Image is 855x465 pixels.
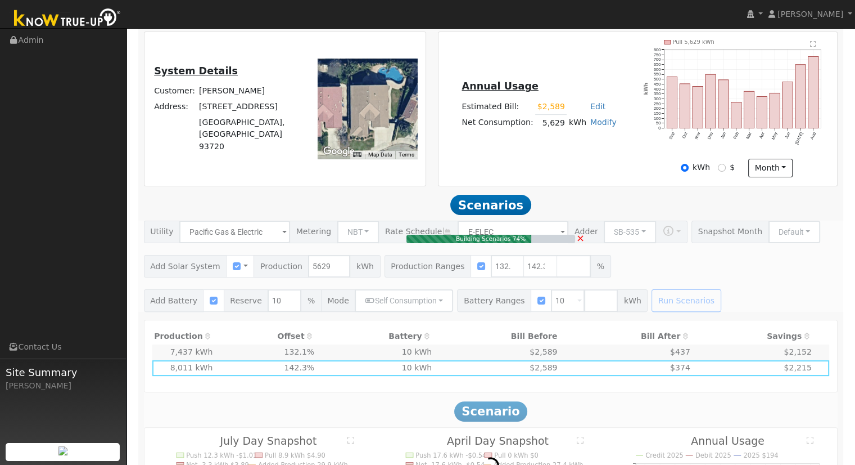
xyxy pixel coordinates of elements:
rect: onclick="" [705,74,716,128]
rect: onclick="" [693,86,703,128]
rect: onclick="" [718,80,729,128]
text: 50 [656,120,661,126]
text: Mar [745,131,753,140]
img: Know True-Up [8,6,126,32]
text: 300 [654,96,661,101]
span: [PERSON_NAME] [777,10,843,19]
text: kWh [644,83,649,95]
u: Annual Usage [462,81,538,92]
td: Estimated Bill: [460,99,535,115]
button: month [748,159,793,178]
text: 150 [654,111,661,116]
text: 250 [654,101,661,106]
td: Address: [152,99,197,115]
rect: onclick="" [782,82,793,128]
text: [DATE] [794,131,804,145]
rect: onclick="" [757,97,767,128]
span: Scenarios [450,195,531,215]
text: 700 [654,57,661,62]
text: Pull 5,629 kWh [673,39,714,45]
text: 0 [658,126,661,131]
img: retrieve [58,446,67,455]
img: Google [320,144,358,159]
text: Aug [809,131,817,140]
div: Building Scenarios 74% [406,235,575,244]
td: [PERSON_NAME] [197,83,302,99]
text: Oct [681,131,689,139]
td: [GEOGRAPHIC_DATA], [GEOGRAPHIC_DATA] 93720 [197,115,302,154]
td: $2,589 [535,99,567,115]
rect: onclick="" [667,77,677,128]
a: Cancel [576,230,585,245]
text: 650 [654,62,661,67]
text: Nov [694,131,702,140]
text: 500 [654,77,661,82]
td: [STREET_ADDRESS] [197,99,302,115]
text: 450 [654,82,661,87]
text: 400 [654,86,661,91]
a: Terms (opens in new tab) [399,151,414,158]
a: Edit [590,102,605,111]
rect: onclick="" [808,56,818,128]
a: Modify [590,118,617,127]
span: × [576,232,585,244]
text: 550 [654,71,661,77]
text: Sep [668,131,676,140]
label: $ [730,162,735,173]
text: 100 [654,116,661,121]
text: 350 [654,91,661,96]
label: kWh [693,162,710,173]
td: Net Consumption: [460,115,535,131]
rect: onclick="" [770,93,780,128]
text: Jun [784,131,791,140]
input: $ [718,164,726,172]
td: kWh [567,115,588,131]
rect: onclick="" [744,91,754,128]
rect: onclick="" [795,65,806,128]
rect: onclick="" [731,102,741,128]
span: Site Summary [6,365,120,380]
text: Dec [707,131,714,140]
input: kWh [681,164,689,172]
text:  [810,41,816,47]
text: May [771,131,779,141]
text: Apr [758,131,766,140]
text: 800 [654,47,661,52]
a: Open this area in Google Maps (opens a new window) [320,144,358,159]
text: 200 [654,106,661,111]
text: Feb [732,131,740,140]
button: Map Data [368,151,392,159]
td: 5,629 [535,115,567,131]
text: 750 [654,52,661,57]
button: Keyboard shortcuts [353,151,361,159]
td: Customer: [152,83,197,99]
text: 600 [654,67,661,72]
rect: onclick="" [680,84,690,128]
u: System Details [154,65,238,77]
text: Jan [720,131,727,140]
div: [PERSON_NAME] [6,380,120,392]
